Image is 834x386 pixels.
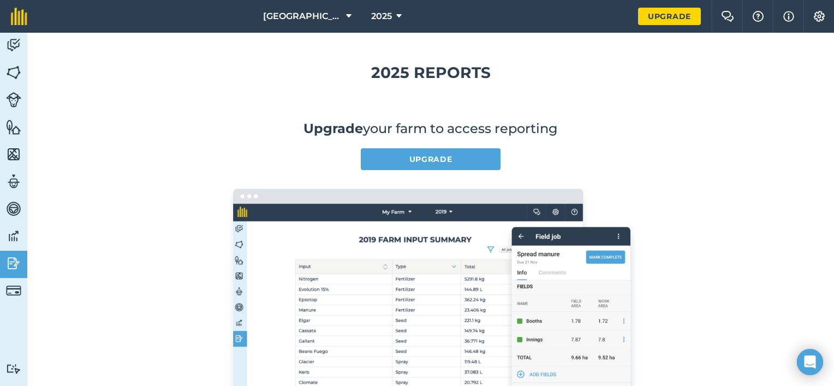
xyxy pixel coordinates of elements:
[752,11,765,22] img: A question mark icon
[6,92,21,107] img: svg+xml;base64,PD94bWwgdmVyc2lvbj0iMS4wIiBlbmNvZGluZz0idXRmLTgiPz4KPCEtLSBHZW5lcmF0b3I6IEFkb2JlIE...
[6,119,21,135] img: svg+xml;base64,PHN2ZyB4bWxucz0iaHR0cDovL3d3dy53My5vcmcvMjAwMC9zdmciIHdpZHRoPSI1NiIgaGVpZ2h0PSI2MC...
[6,228,21,244] img: svg+xml;base64,PD94bWwgdmVyc2lvbj0iMS4wIiBlbmNvZGluZz0idXRmLTgiPz4KPCEtLSBHZW5lcmF0b3I6IEFkb2JlIE...
[638,8,701,25] a: Upgrade
[6,37,21,53] img: svg+xml;base64,PD94bWwgdmVyc2lvbj0iMS4wIiBlbmNvZGluZz0idXRmLTgiPz4KPCEtLSBHZW5lcmF0b3I6IEFkb2JlIE...
[6,173,21,190] img: svg+xml;base64,PD94bWwgdmVyc2lvbj0iMS4wIiBlbmNvZGluZz0idXRmLTgiPz4KPCEtLSBHZW5lcmF0b3I6IEFkb2JlIE...
[797,349,823,375] div: Open Intercom Messenger
[6,64,21,81] img: svg+xml;base64,PHN2ZyB4bWxucz0iaHR0cDovL3d3dy53My5vcmcvMjAwMC9zdmciIHdpZHRoPSI1NiIgaGVpZ2h0PSI2MC...
[6,201,21,217] img: svg+xml;base64,PD94bWwgdmVyc2lvbj0iMS4wIiBlbmNvZGluZz0idXRmLTgiPz4KPCEtLSBHZW5lcmF0b3I6IEFkb2JlIE...
[6,255,21,272] img: svg+xml;base64,PD94bWwgdmVyc2lvbj0iMS4wIiBlbmNvZGluZz0idXRmLTgiPz4KPCEtLSBHZW5lcmF0b3I6IEFkb2JlIE...
[6,283,21,298] img: svg+xml;base64,PD94bWwgdmVyc2lvbj0iMS4wIiBlbmNvZGluZz0idXRmLTgiPz4KPCEtLSBHZW5lcmF0b3I6IEFkb2JlIE...
[813,11,826,22] img: A cog icon
[361,148,501,170] a: Upgrade
[371,10,392,23] span: 2025
[11,8,27,25] img: fieldmargin Logo
[721,11,734,22] img: Two speech bubbles overlapping with the left bubble in the forefront
[6,146,21,162] img: svg+xml;base64,PHN2ZyB4bWxucz0iaHR0cDovL3d3dy53My5vcmcvMjAwMC9zdmciIHdpZHRoPSI1NiIgaGVpZ2h0PSI2MC...
[783,10,794,23] img: svg+xml;base64,PHN2ZyB4bWxucz0iaHR0cDovL3d3dy53My5vcmcvMjAwMC9zdmciIHdpZHRoPSIxNyIgaGVpZ2h0PSIxNy...
[303,120,363,136] a: Upgrade
[45,61,817,85] h1: 2025 Reports
[6,364,21,374] img: svg+xml;base64,PD94bWwgdmVyc2lvbj0iMS4wIiBlbmNvZGluZz0idXRmLTgiPz4KPCEtLSBHZW5lcmF0b3I6IEFkb2JlIE...
[45,120,817,137] p: your farm to access reporting
[263,10,342,23] span: [GEOGRAPHIC_DATA]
